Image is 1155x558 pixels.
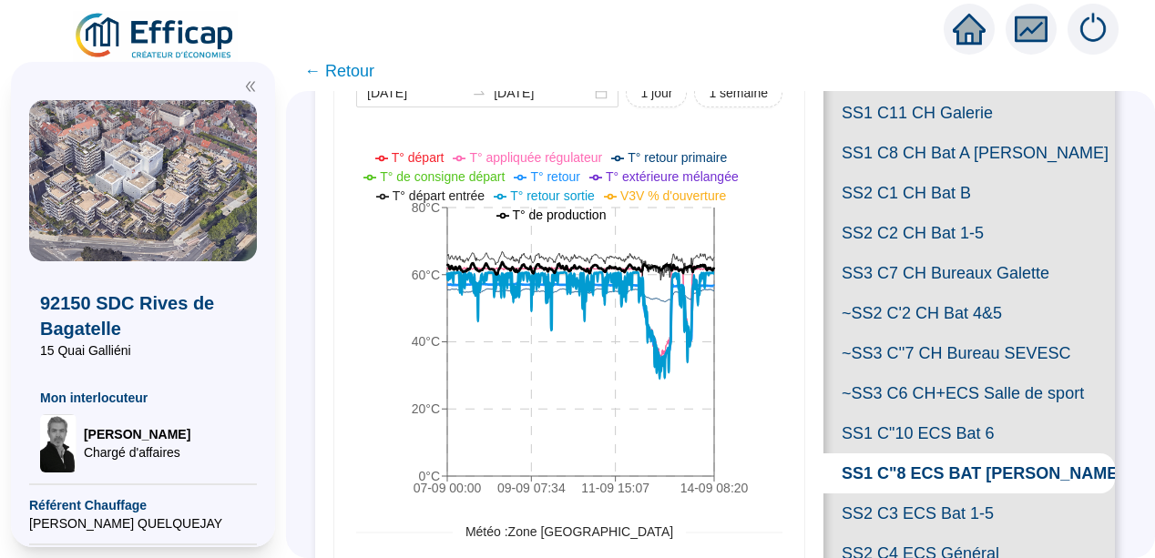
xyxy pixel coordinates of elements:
[628,150,727,165] span: T° retour primaire
[472,86,486,100] span: to
[626,78,687,107] button: 1 jour
[453,522,686,542] span: Météo : Zone [GEOGRAPHIC_DATA]
[40,414,77,472] img: Chargé d'affaires
[823,373,1115,413] span: ~SS3 C6 CH+ECS Salle de sport
[412,268,440,282] tspan: 60°C
[823,293,1115,333] span: ~SS2 C'2 CH Bat 4&5
[530,169,580,184] span: T° retour
[823,493,1115,533] span: SS2 C3 ECS Bat 1-5
[84,443,190,462] span: Chargé d'affaires
[29,514,257,533] span: [PERSON_NAME] QUELQUEJAY
[244,80,257,93] span: double-left
[469,150,602,165] span: T° appliquée régulateur
[84,425,190,443] span: [PERSON_NAME]
[823,253,1115,293] span: SS3 C7 CH Bureaux Galette
[1015,13,1048,46] span: fund
[823,93,1115,133] span: SS1 C11 CH Galerie
[694,78,782,107] button: 1 semaine
[412,401,440,416] tspan: 20°C
[823,453,1115,493] span: SS1 C"8 ECS BAT [PERSON_NAME]
[494,84,591,103] input: Date de fin
[393,188,485,203] span: T° départ entrée
[953,13,986,46] span: home
[29,496,257,514] span: Référent Chauffage
[606,169,739,184] span: T° extérieure mélangée
[40,389,246,407] span: Mon interlocuteur
[40,290,246,341] span: 92150 SDC Rives de Bagatelle
[640,84,672,103] span: 1 jour
[73,11,238,62] img: efficap energie logo
[823,413,1115,453] span: SS1 C"10 ECS Bat 6
[412,335,440,350] tspan: 40°C
[823,213,1115,253] span: SS2 C2 CH Bat 1-5
[823,173,1115,213] span: SS2 C1 CH Bat B
[414,481,482,495] tspan: 07-09 00:00
[472,86,486,100] span: swap-right
[380,169,505,184] span: T° de consigne départ
[1068,4,1119,55] img: alerts
[367,84,465,103] input: Date de début
[304,58,374,84] span: ← Retour
[823,333,1115,373] span: ~SS3 C''7 CH Bureau SEVESC
[510,188,595,203] span: T° retour sortie
[513,208,607,222] span: T° de production
[392,150,445,165] span: T° départ
[40,341,246,360] span: 15 Quai Galliéni
[419,469,441,483] tspan: 0°C
[497,481,566,495] tspan: 09-09 07:34
[823,133,1115,173] span: SS1 C8 CH Bat A [PERSON_NAME]
[581,481,649,495] tspan: 11-09 15:07
[709,84,768,103] span: 1 semaine
[620,188,726,203] span: V3V % d'ouverture
[680,481,749,495] tspan: 14-09 08:20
